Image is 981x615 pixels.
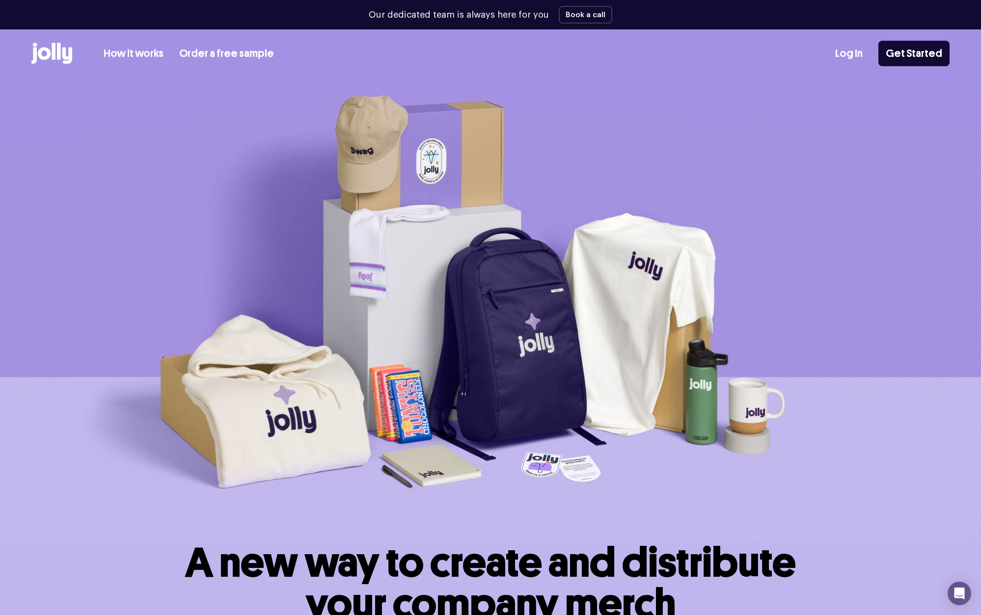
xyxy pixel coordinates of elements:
[369,8,549,22] p: Our dedicated team is always here for you
[179,46,274,62] a: Order a free sample
[835,46,863,62] a: Log In
[878,41,950,66] a: Get Started
[559,6,612,24] button: Book a call
[948,582,971,605] div: Open Intercom Messenger
[104,46,163,62] a: How it works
